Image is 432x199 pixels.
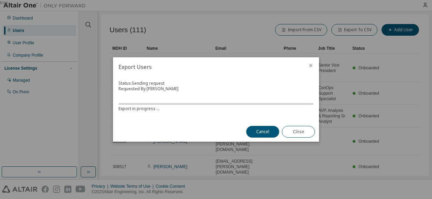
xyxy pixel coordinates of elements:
div: Export in progress ... [118,106,314,112]
button: close [308,63,314,68]
button: Cancel [246,126,279,138]
h2: Export Users [113,57,303,77]
div: Status: Sending request Requested By: [PERSON_NAME] [118,81,314,114]
button: Close [282,126,315,138]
